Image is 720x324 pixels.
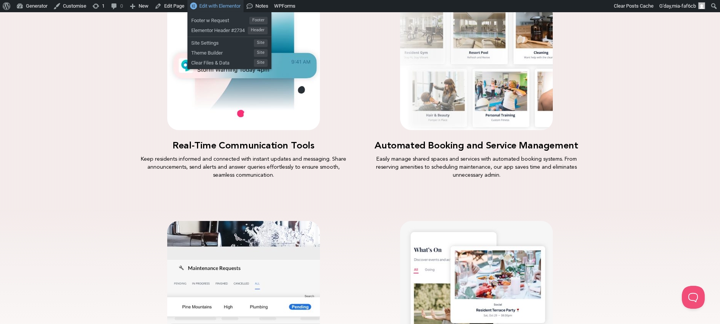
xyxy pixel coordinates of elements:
span: Theme Builder [191,47,254,57]
a: Site SettingsSite [187,37,271,47]
span: Elementor Header #2734 [191,24,248,34]
p: Easily manage shared spaces and services with automated booking systems. From reserving amenities... [371,155,581,179]
span: Footer [249,17,268,24]
span: Edit with Elementor [199,3,241,9]
p: Keep residents informed and connected with instant updates and messaging. Share announcements, se... [139,155,349,179]
a: Footer w RequestFooter [187,15,271,24]
a: Elementor Header #2734Header [187,24,271,34]
a: Theme BuilderSite [187,47,271,57]
span: Site [254,59,268,67]
iframe: Toggle Customer Support [682,286,705,309]
span: Site [254,39,268,47]
a: Clear Files & DataSite [187,57,271,67]
h3: Automated Booking and Service Management [371,140,581,151]
img: OM-02-Resident-Communication-And-Notifications [167,3,320,130]
img: OM-08 [400,3,553,130]
h3: Real-Time Communication Tools [139,140,349,151]
span: mia-faf6cb [672,3,696,9]
span: Clear Files & Data [191,57,254,67]
span: Site [254,49,268,57]
span: Footer w Request [191,15,249,24]
span: Site Settings [191,37,254,47]
span: Header [248,27,268,34]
